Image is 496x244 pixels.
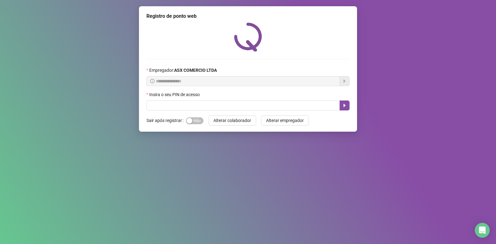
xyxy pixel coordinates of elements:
[146,91,204,98] label: Insira o seu PIN de acesso
[146,115,186,125] label: Sair após registrar
[266,117,304,124] span: Alterar empregador
[208,115,256,125] button: Alterar colaborador
[261,115,309,125] button: Alterar empregador
[475,223,490,238] div: Open Intercom Messenger
[213,117,251,124] span: Alterar colaborador
[146,12,350,20] div: Registro de ponto web
[342,103,347,108] span: caret-right
[234,22,262,51] img: QRPoint
[174,68,217,73] strong: ASX COMERCIO LTDA
[149,67,217,74] span: Empregador :
[150,79,155,83] span: info-circle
